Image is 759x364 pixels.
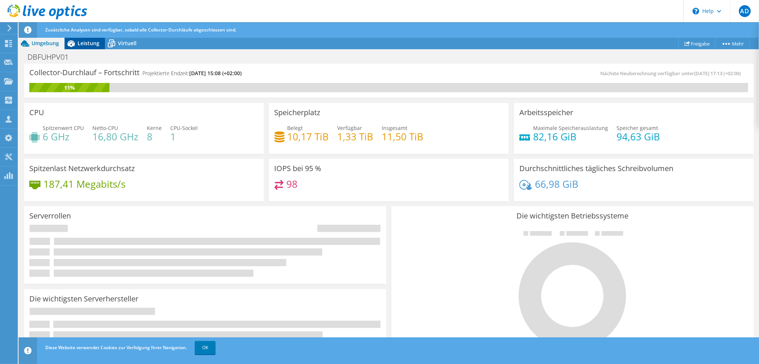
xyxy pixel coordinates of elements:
a: Mehr [715,38,750,49]
h3: Die wichtigsten Serverhersteller [29,295,138,303]
span: [DATE] 17:13 (+02:00) [694,70,741,77]
h3: Spitzenlast Netzwerkdurchsatz [29,164,135,173]
h4: 94,63 GiB [617,133,660,141]
h4: 10,17 TiB [287,133,329,141]
a: OK [195,341,216,354]
span: Virtuell [118,40,137,47]
svg: \n [693,8,699,14]
h3: IOPS bei 95 % [275,164,322,173]
h3: Die wichtigsten Betriebssysteme [397,212,748,220]
span: Spitzenwert CPU [43,124,84,131]
h4: 187,41 Megabits/s [43,180,125,188]
span: Maximale Speicherauslastung [533,124,608,131]
h4: 66,98 GiB [535,180,578,188]
h4: Projektierte Endzeit: [142,69,241,77]
h3: CPU [29,108,44,117]
h4: 16,80 GHz [92,133,138,141]
span: Nächste Neuberechnung verfügbar unter [600,70,745,77]
span: Umgebung [32,40,59,47]
span: CPU-Sockel [170,124,198,131]
h4: 1 [170,133,198,141]
h3: Durchschnittliches tägliches Schreibvolumen [519,164,673,173]
div: 11% [29,84,109,92]
h3: Speicherplatz [275,108,321,117]
span: Verfügbar [338,124,362,131]
h3: Arbeitsspeicher [519,108,573,117]
h3: Serverrollen [29,212,71,220]
span: Belegt [287,124,303,131]
h4: 8 [147,133,162,141]
span: Diese Website verwendet Cookies zur Verfolgung Ihrer Navigation. [45,344,187,351]
span: Netto-CPU [92,124,118,131]
span: Insgesamt [382,124,408,131]
span: AD [739,5,751,17]
h1: DBFUHPV01 [24,53,80,61]
span: Leistung [78,40,99,47]
h4: 98 [286,180,298,188]
span: Speicher gesamt [617,124,658,131]
h4: 6 GHz [43,133,84,141]
h4: 1,33 TiB [338,133,374,141]
h4: 82,16 GiB [533,133,608,141]
span: Kerne [147,124,162,131]
span: Zusätzliche Analysen sind verfügbar, sobald alle Collector-Durchläufe abgeschlossen sind. [45,27,236,33]
a: Freigabe [678,38,716,49]
h4: 11,50 TiB [382,133,424,141]
span: [DATE] 15:08 (+02:00) [189,70,241,77]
